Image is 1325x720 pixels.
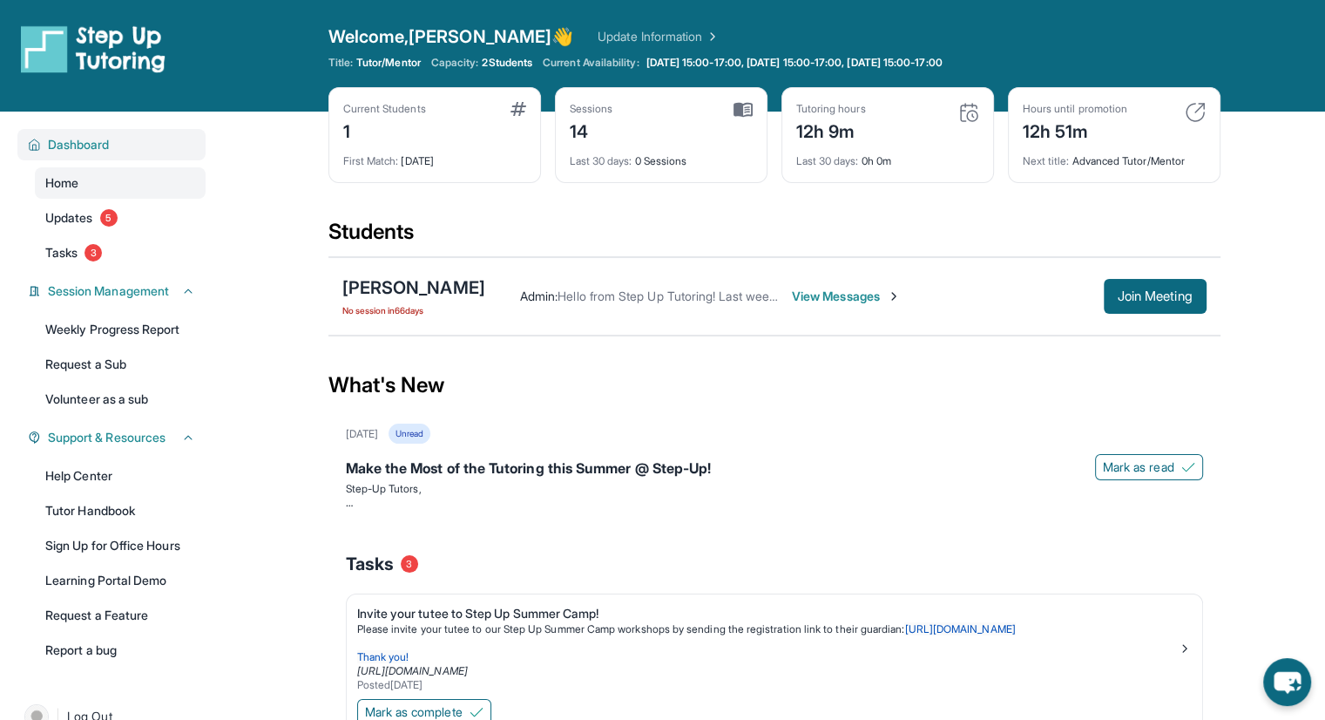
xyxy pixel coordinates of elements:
[510,102,526,116] img: card
[431,56,479,70] span: Capacity:
[343,102,426,116] div: Current Students
[389,424,430,444] div: Unread
[45,174,78,192] span: Home
[21,24,166,73] img: logo
[643,56,946,70] a: [DATE] 15:00-17:00, [DATE] 15:00-17:00, [DATE] 15:00-17:00
[1103,458,1174,476] span: Mark as read
[35,600,206,631] a: Request a Feature
[1023,154,1070,167] span: Next title :
[347,594,1202,696] a: Invite your tutee to Step Up Summer Camp!Please invite your tutee to our Step Up Summer Camp work...
[792,288,901,305] span: View Messages
[41,136,195,153] button: Dashboard
[1263,658,1311,706] button: chat-button
[342,303,485,317] span: No session in 66 days
[904,622,1015,635] a: [URL][DOMAIN_NAME]
[346,458,1203,482] div: Make the Most of the Tutoring this Summer @ Step-Up!
[41,282,195,300] button: Session Management
[35,202,206,234] a: Updates5
[482,56,532,70] span: 2 Students
[543,56,639,70] span: Current Availability:
[35,237,206,268] a: Tasks3
[342,275,485,300] div: [PERSON_NAME]
[1118,291,1193,302] span: Join Meeting
[45,209,93,227] span: Updates
[328,56,353,70] span: Title:
[470,705,483,719] img: Mark as complete
[35,384,206,415] a: Volunteer as a sub
[100,209,118,227] span: 5
[1023,144,1206,168] div: Advanced Tutor/Mentor
[35,460,206,492] a: Help Center
[958,102,979,123] img: card
[343,144,526,168] div: [DATE]
[357,664,468,677] a: [URL][DOMAIN_NAME]
[570,116,613,144] div: 14
[1104,279,1207,314] button: Join Meeting
[733,102,753,118] img: card
[357,650,409,663] span: Thank you!
[328,347,1220,424] div: What's New
[1023,116,1127,144] div: 12h 51m
[41,429,195,446] button: Support & Resources
[646,56,943,70] span: [DATE] 15:00-17:00, [DATE] 15:00-17:00, [DATE] 15:00-17:00
[796,116,866,144] div: 12h 9m
[346,552,394,576] span: Tasks
[35,495,206,526] a: Tutor Handbook
[35,635,206,666] a: Report a bug
[796,102,866,116] div: Tutoring hours
[48,429,166,446] span: Support & Resources
[357,622,1178,636] p: Please invite your tutee to our Step Up Summer Camp workshops by sending the registration link to...
[35,167,206,199] a: Home
[343,154,399,167] span: First Match :
[328,218,1220,256] div: Students
[35,349,206,380] a: Request a Sub
[1095,454,1203,480] button: Mark as read
[887,289,901,303] img: Chevron-Right
[520,289,558,303] span: Admin :
[328,24,574,49] span: Welcome, [PERSON_NAME] 👋
[702,28,720,45] img: Chevron Right
[35,565,206,596] a: Learning Portal Demo
[85,244,102,262] span: 3
[346,427,378,441] div: [DATE]
[796,144,979,168] div: 0h 0m
[357,605,1178,622] div: Invite your tutee to Step Up Summer Camp!
[48,136,110,153] span: Dashboard
[48,282,169,300] span: Session Management
[343,116,426,144] div: 1
[357,678,1178,692] div: Posted [DATE]
[401,555,418,573] span: 3
[796,154,859,167] span: Last 30 days :
[35,314,206,345] a: Weekly Progress Report
[346,482,1203,496] p: Step-Up Tutors,
[598,28,720,45] a: Update Information
[45,244,78,262] span: Tasks
[356,56,421,70] span: Tutor/Mentor
[570,144,753,168] div: 0 Sessions
[1185,102,1206,123] img: card
[570,102,613,116] div: Sessions
[570,154,632,167] span: Last 30 days :
[35,530,206,561] a: Sign Up for Office Hours
[1181,460,1195,474] img: Mark as read
[1023,102,1127,116] div: Hours until promotion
